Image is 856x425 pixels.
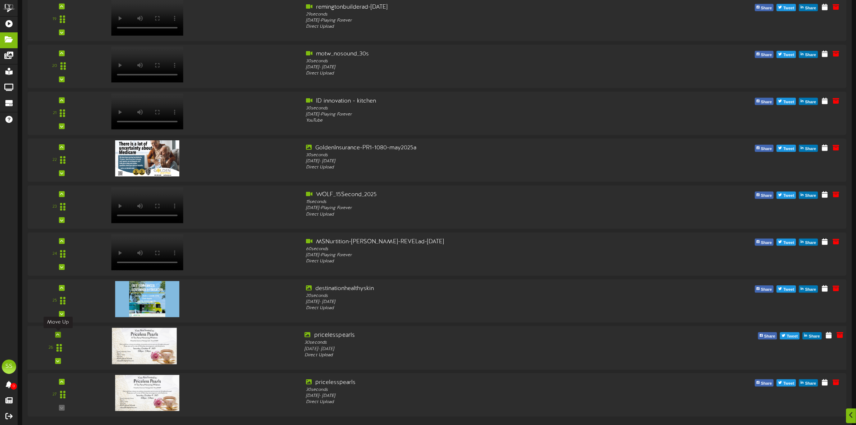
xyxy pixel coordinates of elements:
button: Tweet [777,145,796,152]
span: Share [759,286,773,294]
div: [DATE] - Playing Forever [306,252,636,258]
span: Share [759,145,773,153]
span: Share [759,4,773,12]
div: 27 [52,392,57,398]
div: [DATE] - [DATE] [306,158,636,164]
button: Share [799,379,818,386]
img: e9fba5f1-071a-44b9-ba39-8d8f00fa58a0.jpg [115,281,179,317]
div: Direct Upload [305,352,638,358]
button: Tweet [777,4,796,11]
div: 20 [52,63,57,69]
span: Share [759,239,773,247]
button: Share [755,4,774,11]
span: Share [804,286,818,294]
button: Share [799,145,818,152]
div: [DATE] - [DATE] [305,346,638,352]
span: Tweet [782,98,796,106]
div: GoldenInsurance-PR1-1080-may2025a [306,144,636,152]
div: 23 [52,204,57,210]
div: motw_nosound_30s [306,50,636,58]
div: 21 [53,110,56,116]
img: c5610697-858b-4509-9d40-f9918872cb12.jpg [115,375,179,411]
div: ID innovation - kitchen [306,97,636,105]
div: MSNurtition-[PERSON_NAME]-REVELad-[DATE] [306,238,636,246]
div: Direct Upload [306,306,636,312]
button: Tweet [777,192,796,199]
div: 30 seconds [306,105,636,112]
div: 26 [49,345,53,351]
div: Direct Upload [306,212,636,218]
button: Share [799,98,818,105]
span: Share [807,333,821,341]
button: Share [799,4,818,11]
div: [DATE] - [DATE] [306,299,636,306]
button: Share [802,333,821,340]
div: Direct Upload [306,71,636,77]
button: Share [755,379,774,386]
div: 20 seconds [306,293,636,299]
button: Tweet [780,333,800,340]
span: Tweet [782,239,796,247]
button: Tweet [777,98,796,105]
div: Direct Upload [306,399,636,405]
div: WOLF_15Second_2025 [306,191,636,199]
div: 30 seconds [306,387,636,393]
span: Share [804,380,818,388]
div: pricelesspearls [306,379,636,387]
span: Share [804,239,818,247]
div: 19 [52,17,56,23]
div: [DATE] - Playing Forever [306,18,636,24]
img: aec4d52b-b91d-4eb8-90ed-1eb53e5a5e71.jpg [112,328,177,364]
span: Share [804,4,818,12]
span: Share [759,380,773,388]
button: Tweet [777,239,796,246]
button: Share [755,51,774,58]
button: Share [755,98,774,105]
span: Share [804,192,818,200]
div: destinationhealthyskin [306,285,636,293]
span: Tweet [782,286,796,294]
button: Tweet [777,379,796,386]
div: 22 [52,157,57,163]
div: remingtonbuilderad-[DATE] [306,3,636,12]
button: Share [755,192,774,199]
div: Direct Upload [306,165,636,171]
span: Tweet [782,4,796,12]
span: Tweet [782,192,796,200]
button: Share [799,51,818,58]
button: Share [799,239,818,246]
div: 30 seconds [306,58,636,64]
span: Tweet [785,333,799,341]
span: Share [804,145,818,153]
button: Share [755,239,774,246]
div: 30 seconds [306,152,636,158]
div: [DATE] - Playing Forever [306,205,636,212]
span: Share [759,98,773,106]
div: [DATE] - Playing Forever [306,112,636,118]
button: Tweet [777,286,796,293]
div: Direct Upload [306,258,636,265]
div: 25 [52,298,57,304]
button: Share [758,333,777,340]
span: Share [763,333,777,341]
span: 0 [10,383,17,390]
span: Share [759,192,773,200]
button: Share [799,286,818,293]
button: Share [755,286,774,293]
span: Tweet [782,380,796,388]
img: 4f5fff2d-53ca-4b6e-810e-5733117338ad.jpg [115,140,179,176]
div: 15 seconds [306,199,636,205]
span: Tweet [782,145,796,153]
div: 30 seconds [305,340,638,346]
div: 24 [52,251,57,257]
span: Share [804,51,818,59]
div: [DATE] - [DATE] [306,65,636,71]
button: Share [755,145,774,152]
button: Share [799,192,818,199]
div: Direct Upload [306,24,636,30]
div: pricelesspearls [305,331,638,340]
div: 60 seconds [306,246,636,252]
span: Tweet [782,51,796,59]
div: [DATE] - [DATE] [306,393,636,399]
div: YouTube [306,118,636,124]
